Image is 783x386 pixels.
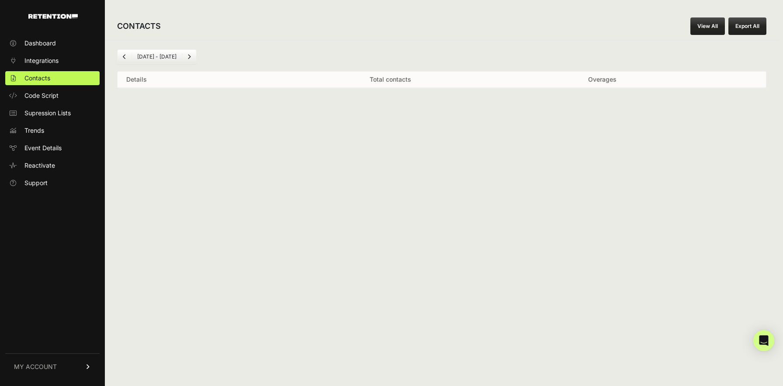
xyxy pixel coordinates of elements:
[117,20,161,32] h2: CONTACTS
[271,72,510,88] th: Total contacts
[14,362,57,371] span: MY ACCOUNT
[728,17,766,35] button: Export All
[24,161,55,170] span: Reactivate
[5,124,100,138] a: Trends
[24,109,71,117] span: Supression Lists
[5,54,100,68] a: Integrations
[24,179,48,187] span: Support
[24,39,56,48] span: Dashboard
[5,353,100,380] a: MY ACCOUNT
[24,74,50,83] span: Contacts
[5,71,100,85] a: Contacts
[5,141,100,155] a: Event Details
[5,176,100,190] a: Support
[5,159,100,172] a: Reactivate
[510,72,696,88] th: Overages
[24,144,62,152] span: Event Details
[5,106,100,120] a: Supression Lists
[24,56,59,65] span: Integrations
[753,330,774,351] div: Open Intercom Messenger
[28,14,78,19] img: Retention.com
[182,50,196,64] a: Next
[118,50,132,64] a: Previous
[118,72,271,88] th: Details
[5,36,100,50] a: Dashboard
[24,126,44,135] span: Trends
[5,89,100,103] a: Code Script
[132,53,182,60] li: [DATE] - [DATE]
[690,17,725,35] a: View All
[24,91,59,100] span: Code Script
